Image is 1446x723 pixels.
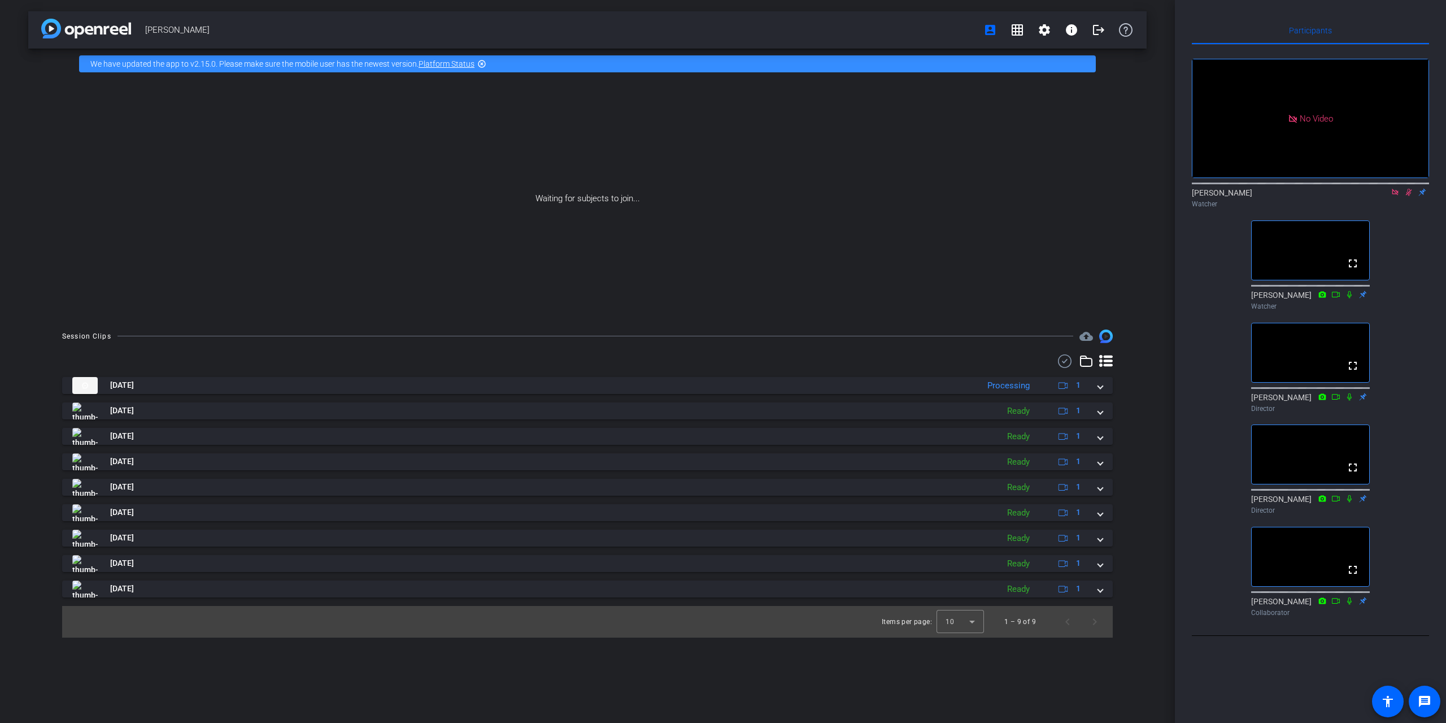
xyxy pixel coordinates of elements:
span: 1 [1076,379,1081,391]
span: 1 [1076,430,1081,442]
span: [DATE] [110,532,134,544]
img: thumb-nail [72,453,98,470]
img: thumb-nail [72,504,98,521]
img: thumb-nail [72,428,98,445]
mat-expansion-panel-header: thumb-nail[DATE]Ready1 [62,581,1113,598]
div: Ready [1001,583,1035,596]
div: [PERSON_NAME] [1251,289,1370,311]
span: [DATE] [110,379,134,391]
a: Platform Status [419,59,474,68]
div: Ready [1001,430,1035,443]
mat-icon: settings [1038,23,1051,37]
div: [PERSON_NAME] [1251,392,1370,414]
span: [DATE] [110,583,134,595]
span: [DATE] [110,405,134,417]
img: thumb-nail [72,555,98,572]
mat-expansion-panel-header: thumb-nail[DATE]Ready1 [62,428,1113,445]
span: 1 [1076,506,1081,518]
div: Session Clips [62,331,111,342]
span: Participants [1289,27,1332,34]
span: 1 [1076,583,1081,595]
span: 1 [1076,456,1081,467]
span: [PERSON_NAME] [145,19,977,41]
mat-expansion-panel-header: thumb-nail[DATE]Processing1 [62,377,1113,394]
div: We have updated the app to v2.15.0. Please make sure the mobile user has the newest version. [79,55,1096,72]
img: thumb-nail [72,530,98,547]
div: Ready [1001,532,1035,545]
mat-icon: grid_on [1011,23,1024,37]
div: Watcher [1192,199,1429,209]
div: Ready [1001,405,1035,418]
span: No Video [1300,113,1333,123]
mat-expansion-panel-header: thumb-nail[DATE]Ready1 [62,479,1113,496]
mat-icon: highlight_off [477,59,486,68]
img: app-logo [41,19,131,38]
span: [DATE] [110,557,134,569]
mat-expansion-panel-header: thumb-nail[DATE]Ready1 [62,555,1113,572]
div: Director [1251,505,1370,516]
div: [PERSON_NAME] [1251,596,1370,618]
span: 1 [1076,557,1081,569]
span: 1 [1076,481,1081,493]
span: [DATE] [110,506,134,518]
img: Session clips [1099,330,1113,343]
mat-expansion-panel-header: thumb-nail[DATE]Ready1 [62,504,1113,521]
button: Previous page [1054,608,1081,635]
span: 1 [1076,405,1081,417]
mat-expansion-panel-header: thumb-nail[DATE]Ready1 [62,453,1113,470]
mat-icon: cloud_upload [1079,330,1093,343]
mat-icon: fullscreen [1346,461,1360,474]
span: 1 [1076,532,1081,544]
div: Ready [1001,506,1035,519]
mat-icon: info [1065,23,1078,37]
div: 1 – 9 of 9 [1004,616,1036,627]
div: Ready [1001,481,1035,494]
mat-icon: accessibility [1381,695,1395,708]
mat-expansion-panel-header: thumb-nail[DATE]Ready1 [62,402,1113,419]
span: [DATE] [110,481,134,493]
mat-icon: account_box [983,23,997,37]
span: [DATE] [110,430,134,442]
span: [DATE] [110,456,134,467]
div: [PERSON_NAME] [1192,187,1429,209]
div: Ready [1001,557,1035,570]
img: thumb-nail [72,479,98,496]
div: [PERSON_NAME] [1251,493,1370,516]
img: thumb-nail [72,377,98,394]
span: Destinations for your clips [1079,330,1093,343]
div: Ready [1001,456,1035,469]
mat-icon: fullscreen [1346,359,1360,373]
div: Director [1251,404,1370,414]
div: Watcher [1251,301,1370,311]
div: Items per page: [882,616,932,627]
mat-icon: message [1418,695,1431,708]
img: thumb-nail [72,402,98,419]
div: Processing [982,379,1035,392]
div: Waiting for subjects to join... [28,79,1147,318]
mat-icon: fullscreen [1346,563,1360,577]
mat-expansion-panel-header: thumb-nail[DATE]Ready1 [62,530,1113,547]
mat-icon: logout [1092,23,1105,37]
div: Collaborator [1251,608,1370,618]
mat-icon: fullscreen [1346,257,1360,270]
img: thumb-nail [72,581,98,598]
button: Next page [1081,608,1108,635]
